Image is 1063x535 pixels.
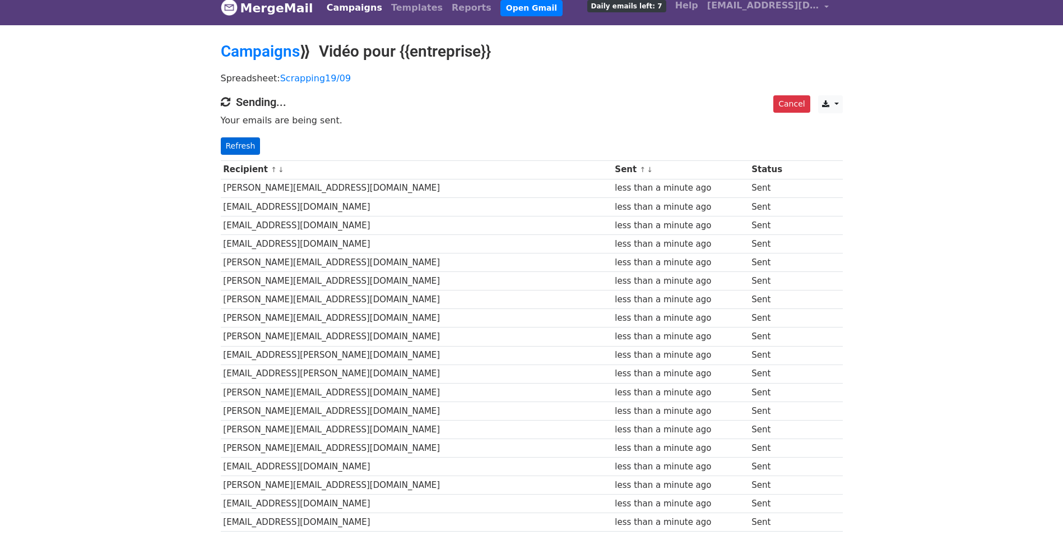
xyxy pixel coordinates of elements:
[615,516,746,529] div: less than a minute ago
[221,290,612,309] td: [PERSON_NAME][EMAIL_ADDRESS][DOMAIN_NAME]
[639,165,646,174] a: ↑
[615,497,746,510] div: less than a minute ago
[221,234,612,253] td: [EMAIL_ADDRESS][DOMAIN_NAME]
[615,238,746,251] div: less than a minute ago
[221,346,612,365] td: [EMAIL_ADDRESS][PERSON_NAME][DOMAIN_NAME]
[221,495,612,513] td: [EMAIL_ADDRESS][DOMAIN_NAME]
[221,114,843,126] p: Your emails are being sent.
[221,160,612,179] th: Recipient
[221,253,612,272] td: [PERSON_NAME][EMAIL_ADDRESS][DOMAIN_NAME]
[612,160,749,179] th: Sent
[221,476,612,495] td: [PERSON_NAME][EMAIL_ADDRESS][DOMAIN_NAME]
[749,476,797,495] td: Sent
[1007,481,1063,535] iframe: Chat Widget
[221,72,843,84] p: Spreadsheet:
[749,179,797,197] td: Sent
[749,216,797,234] td: Sent
[221,137,261,155] a: Refresh
[221,420,612,439] td: [PERSON_NAME][EMAIL_ADDRESS][DOMAIN_NAME]
[615,256,746,269] div: less than a minute ago
[221,42,300,61] a: Campaigns
[615,201,746,214] div: less than a minute ago
[749,290,797,309] td: Sent
[221,365,612,383] td: [EMAIL_ADDRESS][PERSON_NAME][DOMAIN_NAME]
[615,293,746,306] div: less than a minute ago
[221,439,612,458] td: [PERSON_NAME][EMAIL_ADDRESS][DOMAIN_NAME]
[749,346,797,365] td: Sent
[615,219,746,232] div: less than a minute ago
[221,95,843,109] h4: Sending...
[615,349,746,362] div: less than a minute ago
[615,312,746,325] div: less than a minute ago
[221,402,612,420] td: [PERSON_NAME][EMAIL_ADDRESS][DOMAIN_NAME]
[749,458,797,476] td: Sent
[615,330,746,343] div: less than a minute ago
[749,383,797,402] td: Sent
[749,439,797,458] td: Sent
[280,73,351,84] a: Scrapping19/09
[615,275,746,288] div: less than a minute ago
[221,216,612,234] td: [EMAIL_ADDRESS][DOMAIN_NAME]
[615,405,746,418] div: less than a minute ago
[615,423,746,436] div: less than a minute ago
[749,234,797,253] td: Sent
[749,328,797,346] td: Sent
[749,309,797,328] td: Sent
[615,479,746,492] div: less than a minute ago
[749,197,797,216] td: Sent
[749,420,797,439] td: Sent
[221,179,612,197] td: [PERSON_NAME][EMAIL_ADDRESS][DOMAIN_NAME]
[647,165,653,174] a: ↓
[221,272,612,290] td: [PERSON_NAME][EMAIL_ADDRESS][DOMAIN_NAME]
[749,160,797,179] th: Status
[221,458,612,476] td: [EMAIL_ADDRESS][DOMAIN_NAME]
[221,197,612,216] td: [EMAIL_ADDRESS][DOMAIN_NAME]
[749,495,797,513] td: Sent
[773,95,810,113] a: Cancel
[615,182,746,195] div: less than a minute ago
[749,402,797,420] td: Sent
[221,42,843,61] h2: ⟫ Vidéo pour {{entreprise}}
[271,165,277,174] a: ↑
[615,386,746,399] div: less than a minute ago
[221,328,612,346] td: [PERSON_NAME][EMAIL_ADDRESS][DOMAIN_NAME]
[278,165,284,174] a: ↓
[749,253,797,272] td: Sent
[221,513,612,532] td: [EMAIL_ADDRESS][DOMAIN_NAME]
[221,383,612,402] td: [PERSON_NAME][EMAIL_ADDRESS][DOMAIN_NAME]
[221,309,612,328] td: [PERSON_NAME][EMAIL_ADDRESS][DOMAIN_NAME]
[1007,481,1063,535] div: Widget de chat
[615,367,746,380] div: less than a minute ago
[749,272,797,290] td: Sent
[615,460,746,473] div: less than a minute ago
[749,513,797,532] td: Sent
[749,365,797,383] td: Sent
[615,442,746,455] div: less than a minute ago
